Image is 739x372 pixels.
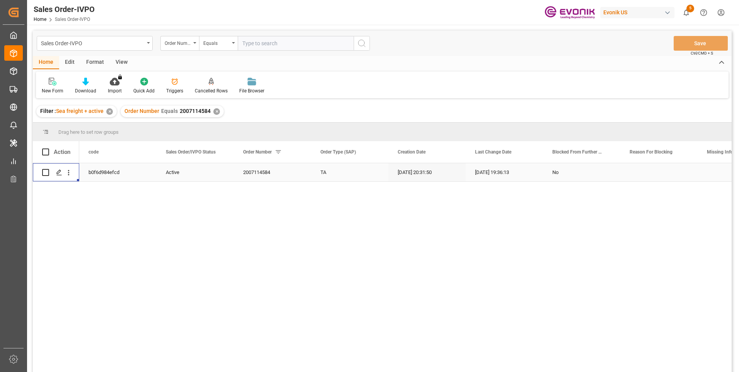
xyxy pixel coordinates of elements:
[199,36,238,51] button: open menu
[33,163,79,182] div: Press SPACE to select this row.
[33,56,59,69] div: Home
[686,5,694,12] span: 5
[691,50,713,56] span: Ctrl/CMD + S
[238,36,354,51] input: Type to search
[166,87,183,94] div: Triggers
[388,163,466,181] div: [DATE] 20:31:50
[58,129,119,135] span: Drag here to set row groups
[239,87,264,94] div: File Browser
[600,5,678,20] button: Evonik US
[89,149,99,155] span: code
[466,163,543,181] div: [DATE] 19:36:13
[165,38,191,47] div: Order Number
[166,149,216,155] span: Sales Order/IVPO Status
[630,149,673,155] span: Reason For Blocking
[161,108,178,114] span: Equals
[203,38,230,47] div: Equals
[213,108,220,115] div: ✕
[34,17,46,22] a: Home
[41,38,144,48] div: Sales Order-IVPO
[166,164,225,181] div: Active
[674,36,728,51] button: Save
[160,36,199,51] button: open menu
[354,36,370,51] button: search button
[124,108,159,114] span: Order Number
[75,87,96,94] div: Download
[695,4,712,21] button: Help Center
[54,148,70,155] div: Action
[545,6,595,19] img: Evonik-brand-mark-Deep-Purple-RGB.jpeg_1700498283.jpeg
[40,108,56,114] span: Filter :
[34,3,95,15] div: Sales Order-IVPO
[180,108,211,114] span: 2007114584
[133,87,155,94] div: Quick Add
[80,56,110,69] div: Format
[320,149,356,155] span: Order Type (SAP)
[552,164,611,181] div: No
[234,163,311,181] div: 2007114584
[398,149,426,155] span: Creation Date
[552,149,604,155] span: Blocked From Further Processing
[600,7,674,18] div: Evonik US
[37,36,153,51] button: open menu
[475,149,511,155] span: Last Change Date
[56,108,104,114] span: Sea freight + active
[59,56,80,69] div: Edit
[79,163,157,181] div: b0f6d984efcd
[106,108,113,115] div: ✕
[110,56,133,69] div: View
[678,4,695,21] button: show 5 new notifications
[42,87,63,94] div: New Form
[311,163,388,181] div: TA
[243,149,272,155] span: Order Number
[195,87,228,94] div: Cancelled Rows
